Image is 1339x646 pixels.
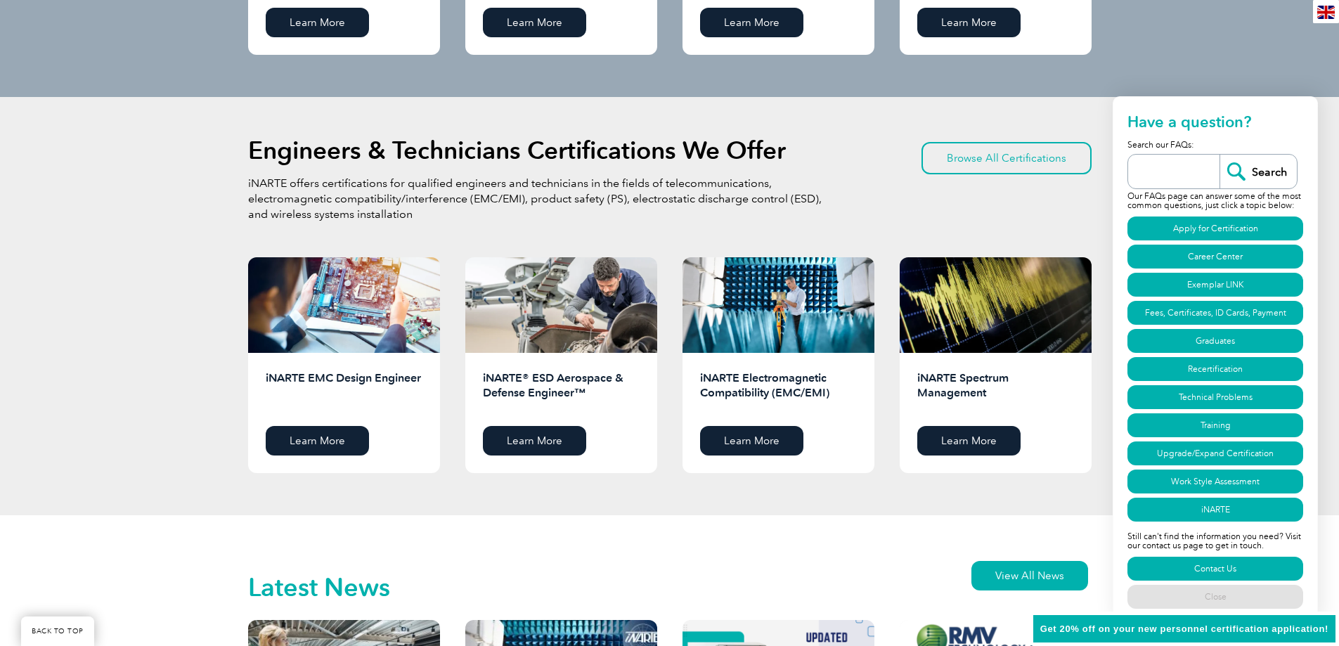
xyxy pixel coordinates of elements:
h2: Have a question? [1127,111,1303,138]
a: Learn More [266,8,369,37]
a: Learn More [483,426,586,456]
a: Learn More [917,8,1021,37]
a: Contact Us [1127,557,1303,581]
p: Still can't find the information you need? Visit our contact us page to get in touch. [1127,524,1303,555]
a: Training [1127,413,1303,437]
a: Graduates [1127,329,1303,353]
a: iNARTE [1127,498,1303,522]
a: Close [1127,585,1303,609]
a: Apply for Certification [1127,217,1303,240]
a: Learn More [483,8,586,37]
a: Career Center [1127,245,1303,269]
h2: iNARTE Electromagnetic Compatibility (EMC/EMI) [700,370,857,415]
a: Technical Problems [1127,385,1303,409]
img: en [1317,6,1335,19]
a: Recertification [1127,357,1303,381]
input: Search [1220,155,1297,188]
p: Our FAQs page can answer some of the most common questions, just click a topic below: [1127,189,1303,214]
h2: Engineers & Technicians Certifications We Offer [248,139,786,162]
a: Fees, Certificates, ID Cards, Payment [1127,301,1303,325]
a: Browse All Certifications [921,142,1092,174]
h2: Latest News [248,576,390,599]
p: iNARTE offers certifications for qualified engineers and technicians in the fields of telecommuni... [248,176,824,222]
h2: iNARTE EMC Design Engineer [266,370,422,415]
p: Search our FAQs: [1127,138,1303,154]
a: Work Style Assessment [1127,470,1303,493]
a: Upgrade/Expand Certification [1127,441,1303,465]
span: Get 20% off on your new personnel certification application! [1040,624,1328,634]
a: Exemplar LINK [1127,273,1303,297]
a: Learn More [700,426,803,456]
a: Learn More [917,426,1021,456]
h2: iNARTE Spectrum Management [917,370,1074,415]
a: View All News [971,561,1088,590]
a: BACK TO TOP [21,616,94,646]
a: Learn More [266,426,369,456]
a: Learn More [700,8,803,37]
h2: iNARTE® ESD Aerospace & Defense Engineer™ [483,370,640,415]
